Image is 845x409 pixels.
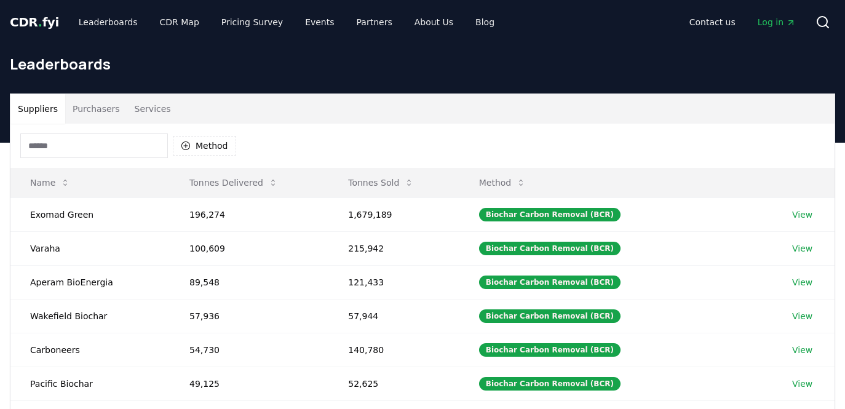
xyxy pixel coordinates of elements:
a: View [792,310,812,322]
a: CDR Map [150,11,209,33]
a: View [792,242,812,255]
a: View [792,208,812,221]
td: Pacific Biochar [10,367,170,400]
button: Method [173,136,236,156]
a: View [792,344,812,356]
td: 196,274 [170,197,328,231]
span: CDR fyi [10,15,59,30]
td: 215,942 [328,231,459,265]
td: 140,780 [328,333,459,367]
td: Aperam BioEnergia [10,265,170,299]
button: Name [20,170,80,195]
td: Carboneers [10,333,170,367]
a: Blog [466,11,504,33]
td: 121,433 [328,265,459,299]
div: Biochar Carbon Removal (BCR) [479,208,621,221]
button: Tonnes Delivered [180,170,288,195]
a: View [792,276,812,288]
a: Partners [347,11,402,33]
div: Biochar Carbon Removal (BCR) [479,242,621,255]
td: 57,936 [170,299,328,333]
nav: Main [69,11,504,33]
div: Biochar Carbon Removal (BCR) [479,377,621,391]
nav: Main [680,11,806,33]
a: CDR.fyi [10,14,59,31]
td: 100,609 [170,231,328,265]
td: Wakefield Biochar [10,299,170,333]
div: Biochar Carbon Removal (BCR) [479,343,621,357]
a: Log in [748,11,806,33]
a: About Us [405,11,463,33]
a: View [792,378,812,390]
td: 89,548 [170,265,328,299]
a: Pricing Survey [212,11,293,33]
div: Biochar Carbon Removal (BCR) [479,276,621,289]
td: 54,730 [170,333,328,367]
button: Method [469,170,536,195]
td: Varaha [10,231,170,265]
td: Exomad Green [10,197,170,231]
button: Suppliers [10,94,65,124]
button: Services [127,94,178,124]
td: 52,625 [328,367,459,400]
button: Tonnes Sold [338,170,424,195]
a: Contact us [680,11,745,33]
span: . [38,15,42,30]
td: 1,679,189 [328,197,459,231]
a: Events [295,11,344,33]
td: 49,125 [170,367,328,400]
a: Leaderboards [69,11,148,33]
td: 57,944 [328,299,459,333]
h1: Leaderboards [10,54,835,74]
div: Biochar Carbon Removal (BCR) [479,309,621,323]
span: Log in [758,16,796,28]
button: Purchasers [65,94,127,124]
